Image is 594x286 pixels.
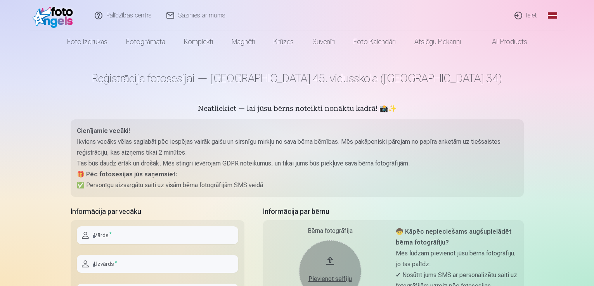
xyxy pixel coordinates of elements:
a: Fotogrāmata [117,31,175,53]
h5: Neatliekiet — lai jūsu bērns noteikti nonāktu kadrā! 📸✨ [71,104,524,115]
img: /fa1 [33,3,77,28]
div: Bērna fotogrāfija [269,226,391,236]
div: Pievienot selfiju [307,274,353,284]
p: Tas būs daudz ērtāk un drošāk. Mēs stingri ievērojam GDPR noteikumus, un tikai jums būs piekļuve ... [77,158,518,169]
p: ✅ Personīgu aizsargātu saiti uz visām bērna fotogrāfijām SMS veidā [77,180,518,191]
a: All products [470,31,537,53]
h1: Reģistrācija fotosesijai — [GEOGRAPHIC_DATA] 45. vidusskola ([GEOGRAPHIC_DATA] 34) [71,71,524,85]
a: Komplekti [175,31,222,53]
a: Krūzes [264,31,303,53]
a: Foto kalendāri [344,31,405,53]
a: Atslēgu piekariņi [405,31,470,53]
a: Suvenīri [303,31,344,53]
strong: Cienījamie vecāki! [77,127,130,134]
strong: 🎁 Pēc fotosesijas jūs saņemsiet: [77,171,177,178]
p: Ikviens vecāks vēlas saglabāt pēc iespējas vairāk gaišu un sirsnīgu mirkļu no sava bērna bērnības... [77,136,518,158]
h5: Informācija par vecāku [71,206,244,217]
strong: 🧒 Kāpēc nepieciešams augšupielādēt bērna fotogrāfiju? [396,228,511,246]
h5: Informācija par bērnu [263,206,524,217]
a: Magnēti [222,31,264,53]
p: Mēs lūdzam pievienot jūsu bērna fotogrāfiju, jo tas palīdz: [396,248,518,270]
a: Foto izdrukas [58,31,117,53]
